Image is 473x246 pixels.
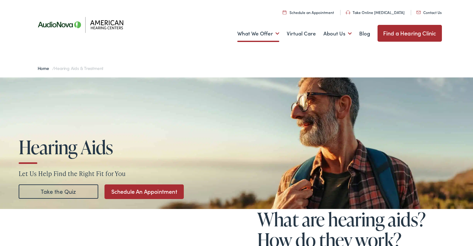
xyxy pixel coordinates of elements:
a: Schedule an Appointment [283,10,334,15]
a: Find a Hearing Clinic [378,25,442,42]
a: Blog [359,22,370,45]
a: Schedule An Appointment [104,184,184,199]
a: What We Offer [237,22,279,45]
img: utility icon [346,11,350,14]
a: Contact Us [416,10,442,15]
span: / [38,65,104,71]
a: Virtual Care [287,22,316,45]
a: Home [38,65,52,71]
span: Hearing Aids & Treatment [54,65,103,71]
img: utility icon [416,11,421,14]
img: utility icon [283,10,286,14]
a: Take Online [MEDICAL_DATA] [346,10,405,15]
p: Let Us Help Find the Right Fit for You [19,169,454,178]
h1: Hearing Aids [19,137,208,157]
a: Take the Quiz [19,184,98,199]
a: About Us [323,22,352,45]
